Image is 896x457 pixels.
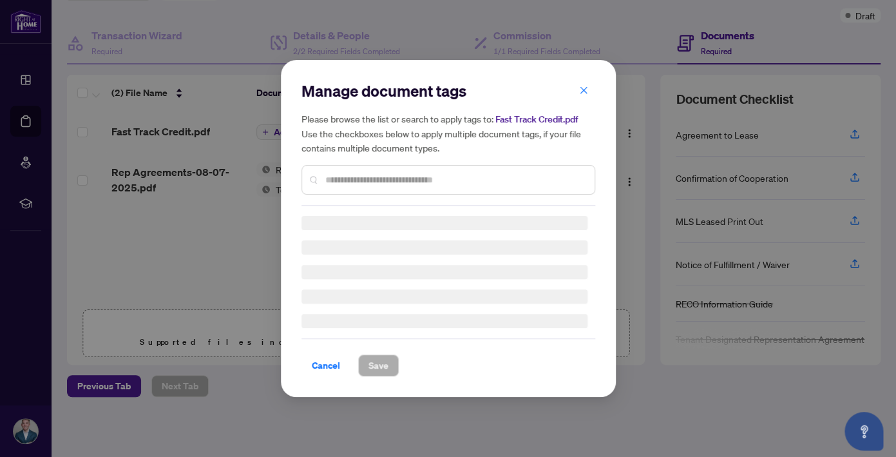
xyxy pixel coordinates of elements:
h5: Please browse the list or search to apply tags to: Use the checkboxes below to apply multiple doc... [301,112,595,155]
span: Cancel [312,355,340,376]
button: Open asap [844,412,883,451]
button: Save [358,355,399,376]
h2: Manage document tags [301,81,595,101]
button: Cancel [301,355,350,376]
span: Fast Track Credit.pdf [495,113,578,125]
span: close [579,86,588,95]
